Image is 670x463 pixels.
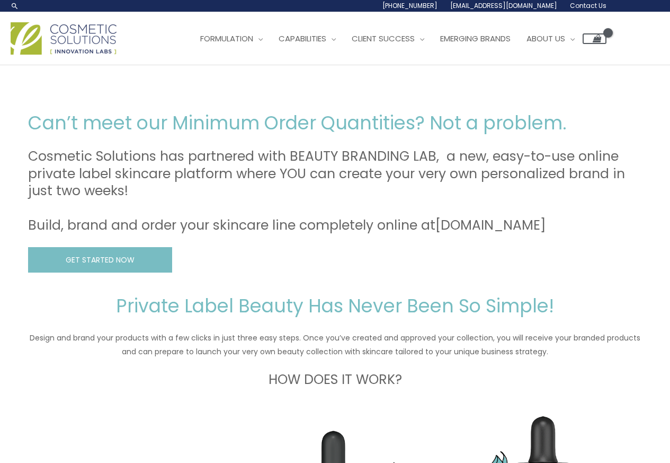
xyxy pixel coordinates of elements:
h2: Private Label Beauty Has Never Been So Simple! [28,294,642,318]
span: Emerging Brands [440,33,511,44]
a: Formulation [192,23,271,55]
a: Emerging Brands [432,23,519,55]
span: Formulation [200,33,253,44]
img: Cosmetic Solutions Logo [11,22,117,55]
span: Capabilities [279,33,326,44]
span: About Us [526,33,565,44]
a: Capabilities [271,23,344,55]
h3: Cosmetic Solutions has partnered with BEAUTY BRANDING LAB, a new, easy-to-use online private labe... [28,148,642,234]
a: [DOMAIN_NAME] [435,216,546,234]
a: Search icon link [11,2,19,10]
span: Contact Us [570,1,606,10]
a: About Us [519,23,583,55]
h3: HOW DOES IT WORK? [28,371,642,389]
h2: Can’t meet our Minimum Order Quantities? Not a problem. [28,111,642,135]
a: View Shopping Cart, empty [583,33,606,44]
a: Client Success [344,23,432,55]
a: GET STARTED NOW [28,247,172,273]
nav: Site Navigation [184,23,606,55]
span: [PHONE_NUMBER] [382,1,437,10]
span: Client Success [352,33,415,44]
p: Design and brand your products with a few clicks in just three easy steps. Once you’ve created an... [28,331,642,359]
span: [EMAIL_ADDRESS][DOMAIN_NAME] [450,1,557,10]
